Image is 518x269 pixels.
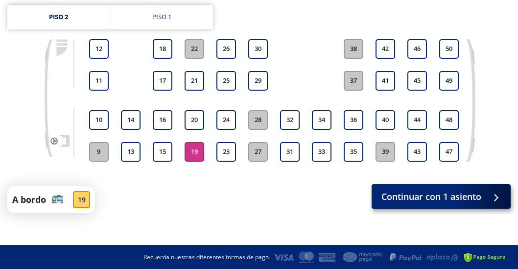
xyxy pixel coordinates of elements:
[439,71,459,91] button: 49
[372,184,511,209] button: Continuar con 1 asiento
[280,142,300,162] button: 31
[89,142,109,162] button: 9
[439,142,459,162] button: 47
[376,142,395,162] button: 39
[344,39,363,59] button: 38
[407,110,427,130] button: 44
[152,12,171,22] div: Piso 1
[376,110,395,130] button: 40
[312,142,331,162] button: 33
[185,39,204,59] button: 22
[7,5,110,29] a: Piso 2
[153,39,172,59] button: 18
[344,71,363,91] button: 37
[153,142,172,162] button: 15
[89,71,109,91] button: 11
[248,71,268,91] button: 29
[248,39,268,59] button: 30
[89,110,109,130] button: 10
[121,110,141,130] button: 14
[439,110,459,130] button: 48
[185,142,204,162] button: 19
[216,71,236,91] button: 25
[121,142,141,162] button: 13
[376,71,395,91] button: 41
[407,39,427,59] button: 46
[216,39,236,59] button: 26
[73,191,90,208] div: 19
[407,142,427,162] button: 43
[216,142,236,162] button: 23
[407,71,427,91] button: 45
[153,71,172,91] button: 17
[12,193,46,206] p: A bordo
[280,110,300,130] button: 32
[89,39,109,59] button: 12
[381,190,481,203] span: Continuar con 1 asiento
[153,110,172,130] button: 16
[439,39,459,59] button: 50
[344,142,363,162] button: 35
[110,5,213,29] a: Piso 1
[185,71,204,91] button: 21
[216,110,236,130] button: 24
[248,110,268,130] button: 28
[312,110,331,130] button: 34
[376,39,395,59] button: 42
[344,110,363,130] button: 36
[185,110,204,130] button: 20
[248,142,268,162] button: 27
[143,253,269,262] p: Recuerda nuestras diferentes formas de pago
